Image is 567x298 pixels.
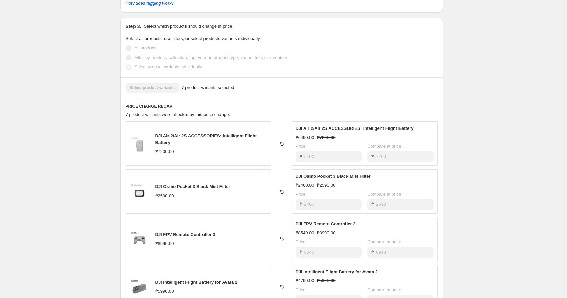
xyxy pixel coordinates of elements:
span: Compare at price [367,287,401,292]
strike: ₱2590.00 [317,182,336,189]
strike: ₱7200.00 [317,134,336,141]
p: Select which products should change in price [144,23,232,30]
img: PH_DJI_FPV_REMOTE_CONTROLLER_3_80x.jpg [129,229,150,249]
span: ₱ [371,154,374,159]
span: 7 product variants were affected by this price change: [126,112,230,117]
span: DJI Osmo Pocket 3 Black Mist Filter [296,174,371,179]
span: Select product variants individually [135,64,202,69]
span: ₱ [371,202,374,207]
div: ₱7200.00 [155,148,174,155]
span: 7 product variants selected [181,84,234,91]
div: ₱2460.00 [296,182,314,189]
div: ₱8540.00 [296,230,314,236]
span: Compare at price [367,192,401,197]
span: Price [296,239,306,244]
span: Select all products, use filters, or select products variants individually [126,36,260,41]
span: DJI Intelligent Flight Battery for Avata 2 [296,269,378,274]
span: All products [135,45,158,51]
span: DJI FPV Remote Controller 3 [296,221,356,226]
span: Price [296,192,306,197]
span: ₱ [371,250,374,255]
span: DJI Air 2/Air 2S ACCESSORIES: Intelligent Flight Battery [296,126,414,131]
div: ₱6490.00 [296,134,314,141]
img: AD_phdjiavata2intflightbattery_80x.jpg [129,277,150,297]
span: ₱ [300,154,302,159]
span: Price [296,287,306,292]
div: ₱2590.00 [155,193,174,199]
img: IFB0_80x.png [129,134,150,154]
strike: ₱5990.00 [317,277,336,284]
a: How does tagging work? [126,1,174,6]
span: DJI FPV Remote Controller 3 [155,232,215,237]
strike: ₱8990.00 [317,230,336,236]
span: Compare at price [367,144,401,149]
div: ₱5990.00 [155,288,174,295]
span: ₱ [300,250,302,255]
span: Price [296,144,306,149]
div: ₱4790.00 [296,277,314,284]
span: DJI Intelligent Flight Battery for Avata 2 [155,280,237,285]
span: ₱ [300,202,302,207]
span: Compare at price [367,239,401,244]
span: DJI Osmo Pocket 3 Black Mist Filter [155,184,230,189]
div: ₱8990.00 [155,240,174,247]
img: NewSetsofThumbnails_26-19_80x.jpg [129,181,150,202]
h2: Step 3. [126,23,141,30]
span: Filter by product, collection, tag, vendor, product type, variant title, or inventory [135,55,287,60]
h6: PRICE CHANGE RECAP [126,104,438,109]
span: DJI Air 2/Air 2S ACCESSORIES: Intelligent Flight Battery [155,133,257,145]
